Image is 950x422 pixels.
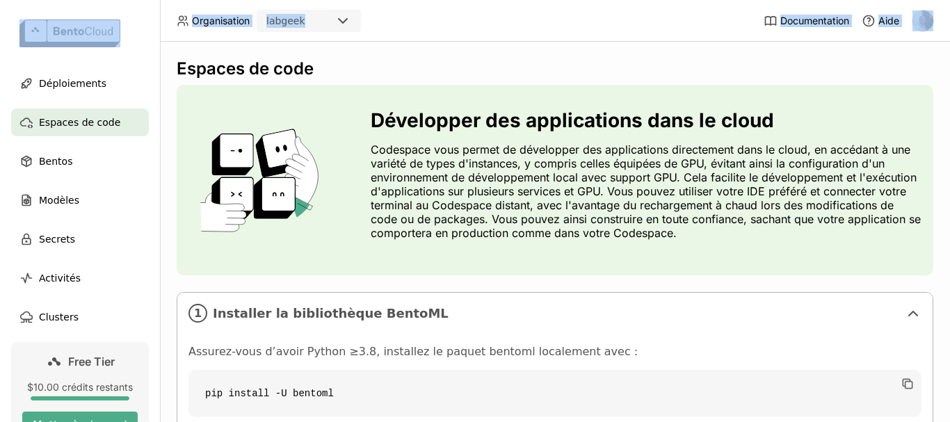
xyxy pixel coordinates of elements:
a: Activités [11,264,149,292]
div: $10.00 crédits restants [22,381,138,393]
i: 1 [188,304,207,323]
img: cover onboarding [188,128,337,232]
a: Déploiements [11,70,149,97]
input: Selected labgeek. [307,15,308,29]
div: Aide [862,14,899,28]
span: Documentation [780,15,849,27]
a: Documentation [764,14,849,28]
span: Secrets [39,231,75,247]
a: Secrets [11,225,149,253]
span: Organisation [192,15,250,27]
div: Espaces de code [177,58,933,79]
a: Clusters [11,303,149,331]
span: Activités [39,270,81,286]
span: Modèles [39,192,79,209]
p: Codespace vous permet de développer des applications directement dans le cloud, en accédant à une... [371,143,922,240]
a: Espaces de code [11,108,149,136]
span: Free Tier [68,355,115,368]
span: Bentos [39,153,72,170]
code: pip install -U bentoml [188,370,921,417]
img: francis achi [912,10,933,31]
img: logo [19,19,120,47]
span: Clusters [39,309,79,325]
h3: Développer des applications dans le cloud [371,109,922,131]
a: Modèles [11,186,149,214]
a: Bentos [11,147,149,175]
span: Aide [878,15,899,27]
span: Espaces de code [39,114,120,131]
p: Assurez-vous d’avoir Python ≥3.8, installez le paquet bentoml localement avec : [188,345,921,359]
div: 1Installer la bibliothèque BentoML [177,293,933,334]
span: Déploiements [39,75,106,92]
div: labgeek [266,14,305,28]
span: Installer la bibliothèque BentoML [213,306,899,321]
